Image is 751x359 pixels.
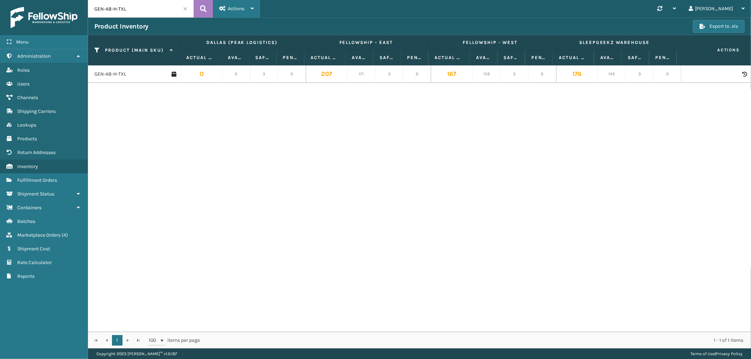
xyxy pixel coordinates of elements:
[556,65,598,83] td: 176
[679,44,744,56] span: Actions
[181,65,223,83] td: 0
[16,39,29,45] span: Menu
[690,351,715,356] a: Terms of Use
[228,6,244,12] span: Actions
[186,55,215,61] label: Actual Quantity
[17,273,35,279] span: Reports
[476,55,490,61] label: Available
[94,22,149,31] h3: Product Inventory
[17,246,50,252] span: Shipment Cost
[600,55,615,61] label: Available
[403,65,431,83] td: 0
[380,55,394,61] label: Safety
[17,177,57,183] span: Fulfillment Orders
[311,55,339,61] label: Actual Quantity
[306,65,348,83] td: 207
[17,136,37,142] span: Products
[348,65,375,83] td: 171
[210,337,743,344] div: 1 - 1 of 1 items
[11,7,77,28] img: logo
[17,232,61,238] span: Marketplace Orders
[656,55,670,61] label: Pending
[186,39,298,46] label: Dallas (Peak Logistics)
[94,71,126,78] a: GEN-AB-H-TXL
[250,65,278,83] td: 3
[17,108,56,114] span: Shipping Carriers
[102,47,166,53] label: Product (MAIN SKU)
[62,232,68,238] span: ( 4 )
[352,55,366,61] label: Available
[435,39,546,46] label: Fellowship - West
[559,55,587,61] label: Actual Quantity
[531,55,546,61] label: Pending
[278,65,306,83] td: 0
[17,122,36,128] span: Lookups
[407,55,421,61] label: Pending
[228,55,242,61] label: Available
[473,65,501,83] td: 159
[375,65,403,83] td: 3
[17,53,51,59] span: Administration
[112,335,123,346] a: 1
[17,259,52,265] span: Rate Calculator
[223,65,250,83] td: 0
[504,55,518,61] label: Safety
[598,65,626,83] td: 143
[311,39,422,46] label: Fellowship - East
[17,95,38,101] span: Channels
[626,65,653,83] td: 3
[17,164,38,169] span: Inventory
[149,337,159,344] span: 100
[693,20,745,33] button: Export to .xls
[628,55,642,61] label: Safety
[17,67,30,73] span: Roles
[501,65,528,83] td: 3
[283,55,298,61] label: Pending
[690,348,743,359] div: |
[742,72,746,77] i: Product Activity
[255,55,270,61] label: Safety
[716,351,743,356] a: Privacy Policy
[96,348,177,359] p: Copyright 2023 [PERSON_NAME]™ v 1.0.187
[17,218,35,224] span: Batches
[431,65,473,83] td: 167
[149,335,200,346] span: items per page
[17,149,56,155] span: Return Addresses
[17,191,54,197] span: Shipment Status
[528,65,556,83] td: 0
[559,39,670,46] label: SleepGeekz Warehouse
[17,205,42,211] span: Containers
[653,65,681,83] td: 0
[17,81,30,87] span: Users
[435,55,463,61] label: Actual Quantity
